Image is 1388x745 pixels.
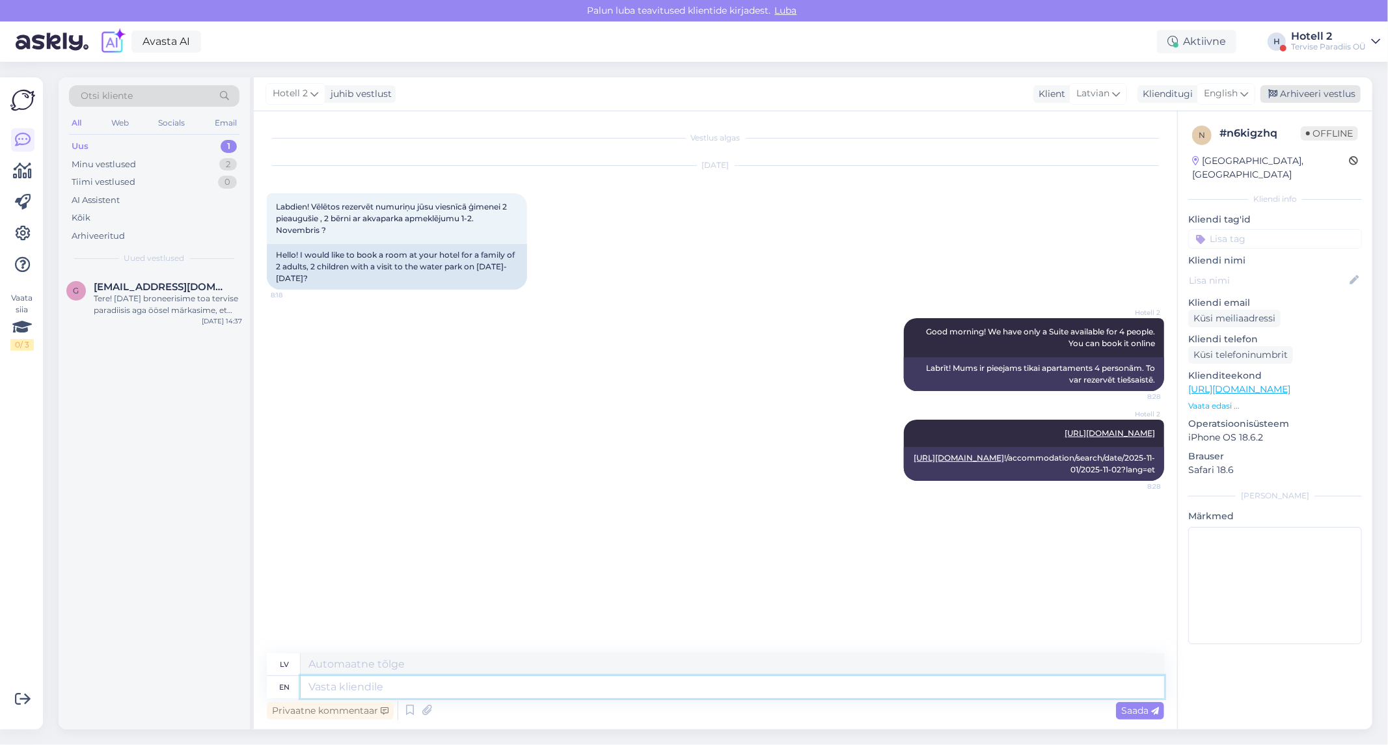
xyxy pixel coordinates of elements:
[1188,346,1293,364] div: Küsi telefoninumbrit
[904,357,1164,391] div: Labrīt! Mums ir pieejams tikai apartaments 4 personām. To var rezervēt tiešsaistē.
[131,31,201,53] a: Avasta AI
[81,89,133,103] span: Otsi kliente
[1260,85,1361,103] div: Arhiveeri vestlus
[1188,490,1362,502] div: [PERSON_NAME]
[267,244,527,290] div: Hello! I would like to book a room at your hotel for a family of 2 adults, 2 children with a visi...
[280,653,290,675] div: lv
[1188,310,1281,327] div: Küsi meiliaadressi
[72,158,136,171] div: Minu vestlused
[267,159,1164,171] div: [DATE]
[914,453,1004,463] a: [URL][DOMAIN_NAME]
[10,88,35,113] img: Askly Logo
[1199,130,1205,140] span: n
[212,115,239,131] div: Email
[1188,369,1362,383] p: Klienditeekond
[267,702,394,720] div: Privaatne kommentaar
[276,202,509,235] span: Labdien! Vēlētos rezervēt numuriņu jūsu viesnīcā ģimenei 2 pieaugušie , 2 bērni ar akvaparka apme...
[271,290,320,300] span: 8:18
[1111,308,1160,318] span: Hotell 2
[10,292,34,351] div: Vaata siia
[1121,705,1159,716] span: Saada
[1188,463,1362,477] p: Safari 18.6
[1188,296,1362,310] p: Kliendi email
[1192,154,1349,182] div: [GEOGRAPHIC_DATA], [GEOGRAPHIC_DATA]
[124,252,185,264] span: Uued vestlused
[72,140,88,153] div: Uus
[926,327,1157,348] span: Good morning! We have only a Suite available for 4 people. You can book it online
[109,115,131,131] div: Web
[99,28,126,55] img: explore-ai
[1111,392,1160,401] span: 8:28
[1188,254,1362,267] p: Kliendi nimi
[1219,126,1301,141] div: # n6kigzhq
[1188,383,1290,395] a: [URL][DOMAIN_NAME]
[1204,87,1238,101] span: English
[1291,31,1366,42] div: Hotell 2
[72,176,135,189] div: Tiimi vestlused
[1188,417,1362,431] p: Operatsioonisüsteem
[325,87,392,101] div: juhib vestlust
[1111,481,1160,491] span: 8:28
[1188,400,1362,412] p: Vaata edasi ...
[1188,193,1362,205] div: Kliendi info
[1268,33,1286,51] div: H
[1301,126,1358,141] span: Offline
[1188,229,1362,249] input: Lisa tag
[74,286,79,295] span: g
[1189,273,1347,288] input: Lisa nimi
[72,230,125,243] div: Arhiveeritud
[1188,450,1362,463] p: Brauser
[1076,87,1109,101] span: Latvian
[10,339,34,351] div: 0 / 3
[904,447,1164,481] div: !/accommodation/search/date/2025-11-01/2025-11-02?lang=et
[94,281,229,293] span: gregorroop@gmail.com
[1157,30,1236,53] div: Aktiivne
[72,194,120,207] div: AI Assistent
[94,293,242,316] div: Tere! [DATE] broneerisime toa tervise paradiisis aga öösel märkasime, et meie broneeritd lai kahe...
[1291,31,1380,52] a: Hotell 2Tervise Paradiis OÜ
[280,676,290,698] div: en
[1291,42,1366,52] div: Tervise Paradiis OÜ
[1033,87,1065,101] div: Klient
[221,140,237,153] div: 1
[1188,213,1362,226] p: Kliendi tag'id
[1188,431,1362,444] p: iPhone OS 18.6.2
[771,5,801,16] span: Luba
[1111,409,1160,419] span: Hotell 2
[273,87,308,101] span: Hotell 2
[1188,332,1362,346] p: Kliendi telefon
[202,316,242,326] div: [DATE] 14:37
[267,132,1164,144] div: Vestlus algas
[219,158,237,171] div: 2
[72,211,90,224] div: Kõik
[1065,428,1155,438] a: [URL][DOMAIN_NAME]
[156,115,187,131] div: Socials
[1137,87,1193,101] div: Klienditugi
[1188,509,1362,523] p: Märkmed
[218,176,237,189] div: 0
[69,115,84,131] div: All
